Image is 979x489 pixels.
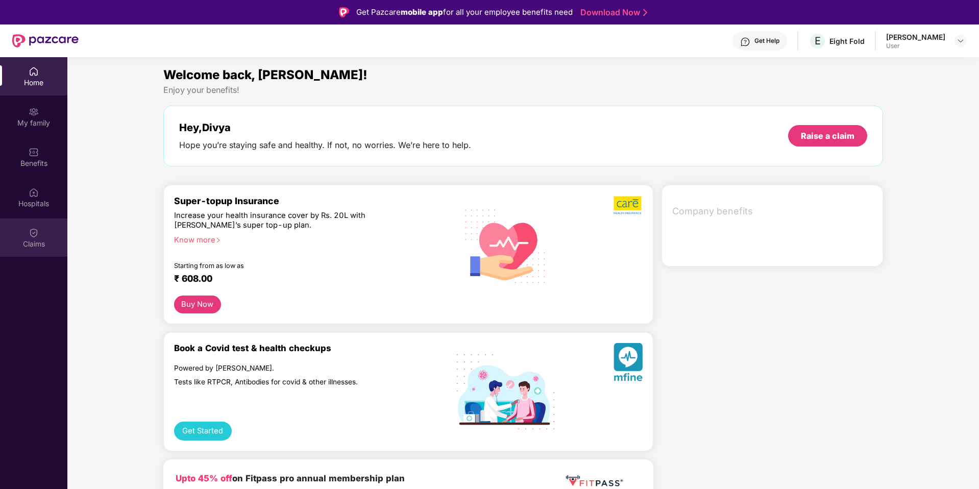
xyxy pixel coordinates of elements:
[215,237,221,243] span: right
[457,354,554,429] img: svg+xml;base64,PHN2ZyB4bWxucz0iaHR0cDovL3d3dy53My5vcmcvMjAwMC9zdmciIHdpZHRoPSIxOTIiIGhlaWdodD0iMT...
[666,198,883,225] div: Company benefits
[29,66,39,77] img: svg+xml;base64,PHN2ZyBpZD0iSG9tZSIgeG1sbnM9Imh0dHA6Ly93d3cudzMub3JnLzIwMDAvc3ZnIiB3aWR0aD0iMjAiIG...
[163,85,884,95] div: Enjoy your benefits!
[829,36,865,46] div: Eight Fold
[614,343,643,385] img: svg+xml;base64,PHN2ZyB4bWxucz0iaHR0cDovL3d3dy53My5vcmcvMjAwMC9zdmciIHhtbG5zOnhsaW5rPSJodHRwOi8vd3...
[580,7,644,18] a: Download Now
[29,228,39,238] img: svg+xml;base64,PHN2ZyBpZD0iQ2xhaW0iIHhtbG5zPSJodHRwOi8vd3d3LnczLm9yZy8yMDAwL3N2ZyIgd2lkdGg9IjIwIi...
[815,35,821,47] span: E
[886,32,945,42] div: [PERSON_NAME]
[401,7,443,17] strong: mobile app
[957,37,965,45] img: svg+xml;base64,PHN2ZyBpZD0iRHJvcGRvd24tMzJ4MzIiIHhtbG5zPSJodHRwOi8vd3d3LnczLm9yZy8yMDAwL3N2ZyIgd2...
[179,140,471,151] div: Hope you’re staying safe and healthy. If not, no worries. We’re here to help.
[754,37,779,45] div: Get Help
[179,121,471,134] div: Hey, Divya
[339,7,349,17] img: Logo
[12,34,79,47] img: New Pazcare Logo
[29,107,39,117] img: svg+xml;base64,PHN2ZyB3aWR0aD0iMjAiIGhlaWdodD0iMjAiIHZpZXdCb3g9IjAgMCAyMCAyMCIgZmlsbD0ibm9uZSIgeG...
[174,422,232,441] button: Get Started
[356,6,573,18] div: Get Pazcare for all your employee benefits need
[801,130,854,141] div: Raise a claim
[672,204,875,218] span: Company benefits
[176,473,405,483] b: on Fitpass pro annual membership plan
[174,195,448,206] div: Super-topup Insurance
[174,235,442,242] div: Know more
[174,363,403,373] div: Powered by [PERSON_NAME].
[29,147,39,157] img: svg+xml;base64,PHN2ZyBpZD0iQmVuZWZpdHMiIHhtbG5zPSJodHRwOi8vd3d3LnczLm9yZy8yMDAwL3N2ZyIgd2lkdGg9Ij...
[174,296,221,313] button: Buy Now
[886,42,945,50] div: User
[174,343,448,353] div: Book a Covid test & health checkups
[614,195,643,215] img: b5dec4f62d2307b9de63beb79f102df3.png
[29,187,39,198] img: svg+xml;base64,PHN2ZyBpZD0iSG9zcGl0YWxzIiB4bWxucz0iaHR0cDovL3d3dy53My5vcmcvMjAwMC9zdmciIHdpZHRoPS...
[457,196,554,295] img: svg+xml;base64,PHN2ZyB4bWxucz0iaHR0cDovL3d3dy53My5vcmcvMjAwMC9zdmciIHhtbG5zOnhsaW5rPSJodHRwOi8vd3...
[163,67,368,82] span: Welcome back, [PERSON_NAME]!
[176,473,232,483] b: Upto 45% off
[174,211,403,231] div: Increase your health insurance cover by Rs. 20L with [PERSON_NAME]’s super top-up plan.
[174,377,403,386] div: Tests like RTPCR, Antibodies for covid & other illnesses.
[174,273,437,285] div: ₹ 608.00
[740,37,750,47] img: svg+xml;base64,PHN2ZyBpZD0iSGVscC0zMngzMiIgeG1sbnM9Imh0dHA6Ly93d3cudzMub3JnLzIwMDAvc3ZnIiB3aWR0aD...
[643,7,647,18] img: Stroke
[174,262,404,269] div: Starting from as low as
